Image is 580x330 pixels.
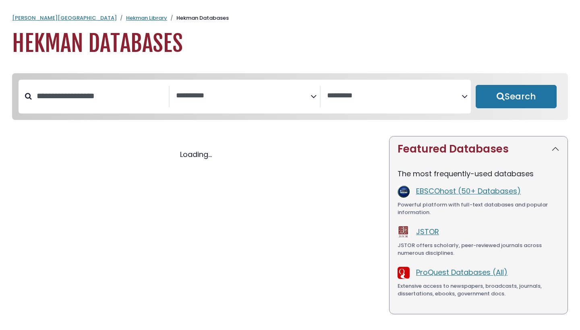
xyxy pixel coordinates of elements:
[126,14,167,22] a: Hekman Library
[167,14,229,22] li: Hekman Databases
[416,227,439,237] a: JSTOR
[12,14,117,22] a: [PERSON_NAME][GEOGRAPHIC_DATA]
[398,241,559,257] div: JSTOR offers scholarly, peer-reviewed journals across numerous disciplines.
[12,14,568,22] nav: breadcrumb
[398,282,559,298] div: Extensive access to newspapers, broadcasts, journals, dissertations, ebooks, government docs.
[176,92,311,100] textarea: Search
[32,89,169,103] input: Search database by title or keyword
[476,85,557,108] button: Submit for Search Results
[12,73,568,120] nav: Search filters
[416,186,521,196] a: EBSCOhost (50+ Databases)
[12,30,568,57] h1: Hekman Databases
[416,267,507,277] a: ProQuest Databases (All)
[398,201,559,217] div: Powerful platform with full-text databases and popular information.
[12,149,379,160] div: Loading...
[327,92,462,100] textarea: Search
[389,136,568,162] button: Featured Databases
[398,168,559,179] p: The most frequently-used databases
